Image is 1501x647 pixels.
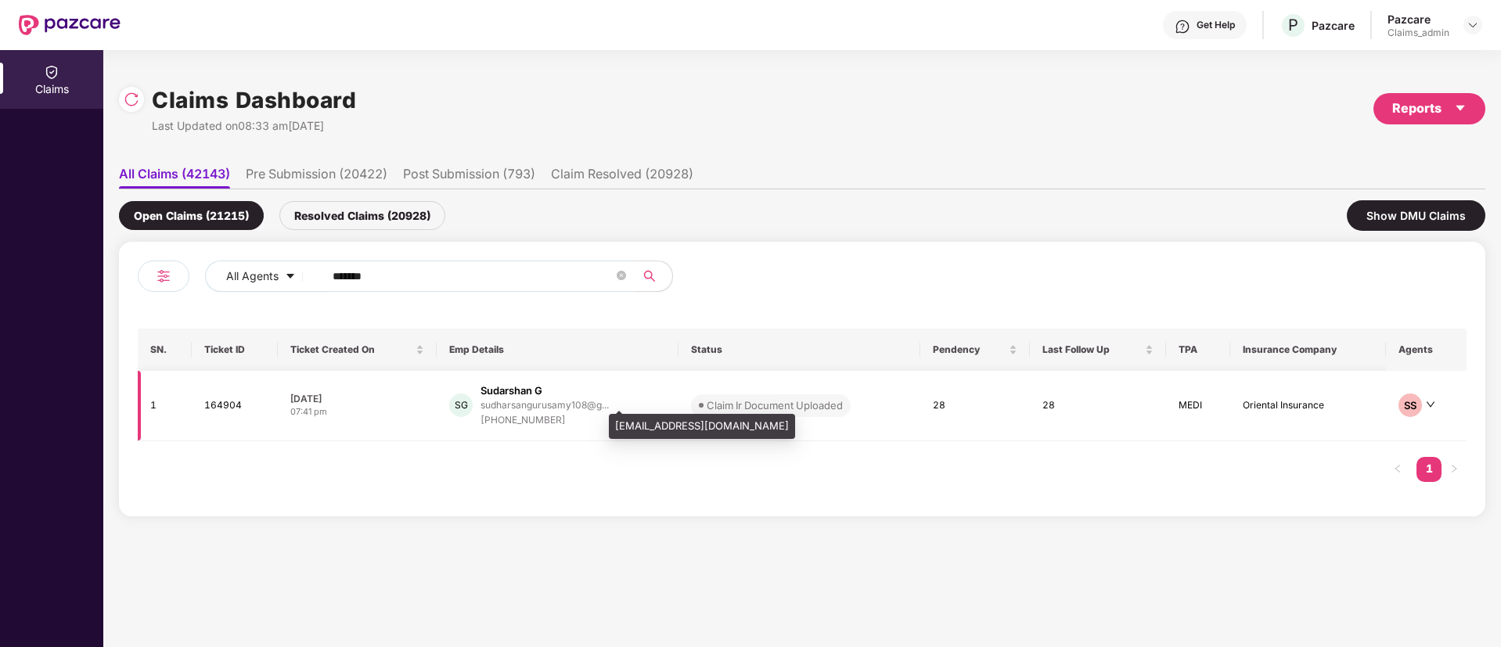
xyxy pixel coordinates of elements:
th: Last Follow Up [1030,329,1166,371]
div: [EMAIL_ADDRESS][DOMAIN_NAME] [609,414,795,439]
div: Pazcare [1388,12,1449,27]
img: svg+xml;base64,PHN2ZyBpZD0iSGVscC0zMngzMiIgeG1sbnM9Imh0dHA6Ly93d3cudzMub3JnLzIwMDAvc3ZnIiB3aWR0aD... [1175,19,1190,34]
span: Ticket Created On [290,343,412,356]
img: svg+xml;base64,PHN2ZyBpZD0iQ2xhaW0iIHhtbG5zPSJodHRwOi8vd3d3LnczLm9yZy8yMDAwL3N2ZyIgd2lkdGg9IjIwIi... [44,64,59,80]
img: New Pazcare Logo [19,15,121,35]
th: Pendency [920,329,1030,371]
div: Claims_admin [1388,27,1449,39]
img: svg+xml;base64,PHN2ZyBpZD0iRHJvcGRvd24tMzJ4MzIiIHhtbG5zPSJodHRwOi8vd3d3LnczLm9yZy8yMDAwL3N2ZyIgd2... [1467,19,1479,31]
th: Agents [1386,329,1467,371]
th: Ticket Created On [278,329,437,371]
span: close-circle [617,269,626,284]
span: Pendency [933,343,1006,356]
div: Pazcare [1312,18,1355,33]
span: close-circle [617,271,626,280]
div: Get Help [1197,19,1235,31]
span: Last Follow Up [1042,343,1142,356]
span: P [1288,16,1298,34]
